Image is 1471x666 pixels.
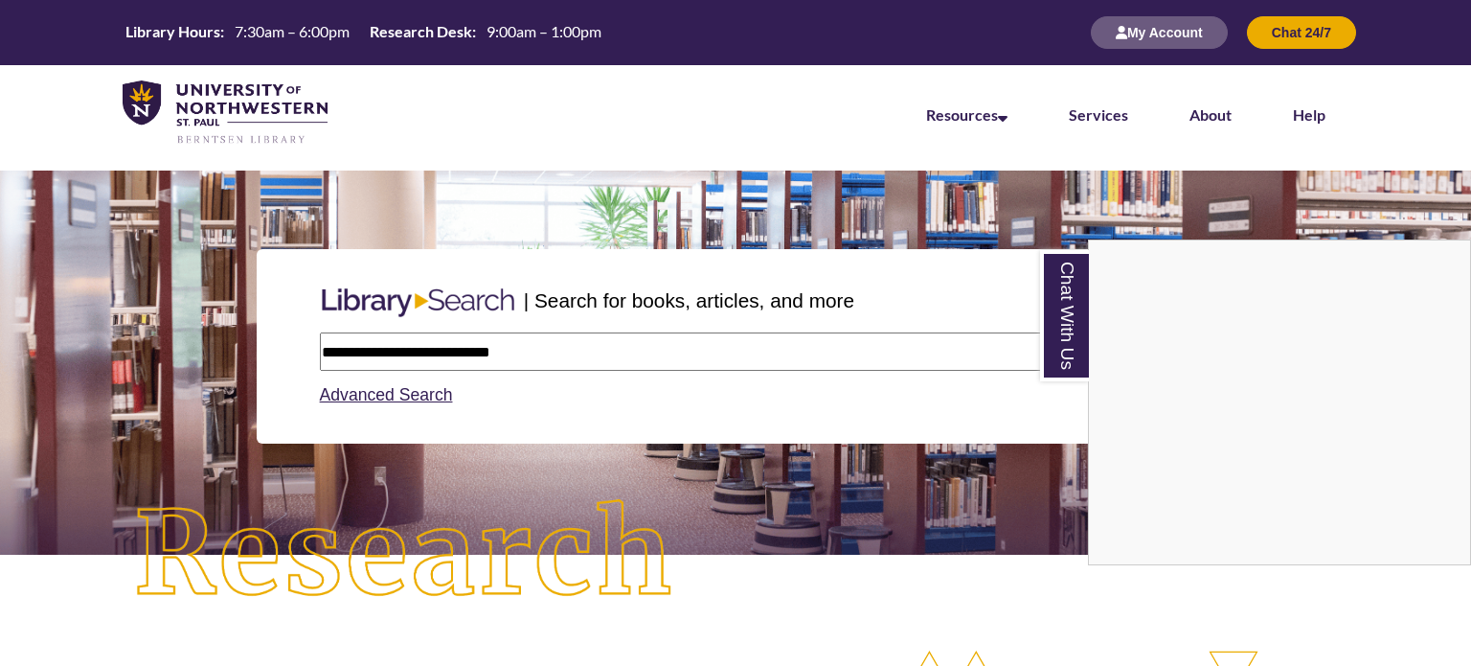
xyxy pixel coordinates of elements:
a: Services [1069,105,1128,124]
iframe: Chat Widget [1089,241,1470,564]
a: Chat With Us [1040,250,1089,381]
a: Resources [926,105,1007,124]
a: About [1189,105,1232,124]
img: UNWSP Library Logo [123,80,328,146]
a: Help [1293,105,1325,124]
div: Chat With Us [1088,240,1471,565]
